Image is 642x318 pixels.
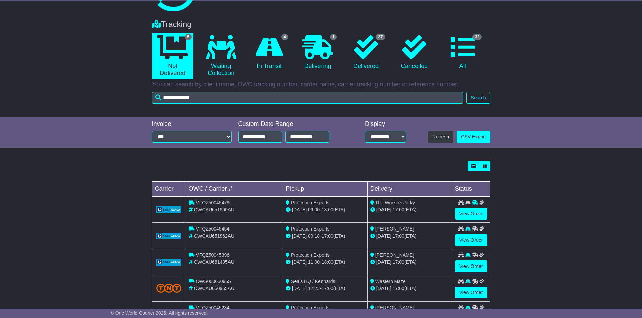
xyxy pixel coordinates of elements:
[291,252,329,258] span: Protection Experts
[149,20,494,29] div: Tracking
[370,259,449,266] div: (ETA)
[442,33,483,72] a: 32 All
[322,286,333,291] span: 17:00
[365,120,406,128] div: Display
[194,259,234,265] span: OWCAU651405AU
[393,233,404,239] span: 17:00
[156,233,182,239] img: GetCarrierServiceLogo
[292,207,307,212] span: [DATE]
[291,226,329,232] span: Protection Experts
[455,260,487,272] a: View Order
[200,33,242,79] a: Waiting Collection
[297,33,338,72] a: 1 Delivering
[156,206,182,213] img: GetCarrierServiceLogo
[367,182,452,197] td: Delivery
[185,34,192,40] span: 5
[370,285,449,292] div: (ETA)
[286,206,365,213] div: - (ETA)
[194,207,234,212] span: OWCAU651990AU
[238,120,346,128] div: Custom Date Range
[393,286,404,291] span: 17:00
[291,305,329,310] span: Protection Experts
[152,182,186,197] td: Carrier
[370,233,449,240] div: (ETA)
[455,234,487,246] a: View Order
[376,34,385,40] span: 27
[370,206,449,213] div: (ETA)
[196,305,230,310] span: VFQZ50045234
[375,200,415,205] span: The Workers Jerky
[376,259,391,265] span: [DATE]
[457,131,490,143] a: CSV Export
[330,34,337,40] span: 1
[308,286,320,291] span: 12:23
[376,233,391,239] span: [DATE]
[466,92,490,104] button: Search
[286,259,365,266] div: - (ETA)
[194,233,234,239] span: OWCAU651862AU
[156,259,182,266] img: GetCarrierServiceLogo
[376,286,391,291] span: [DATE]
[186,182,283,197] td: OWC / Carrier #
[196,252,230,258] span: VFQZ50045396
[156,284,182,293] img: TNT_Domestic.png
[308,233,320,239] span: 09:18
[452,182,490,197] td: Status
[472,34,482,40] span: 32
[248,33,290,72] a: 4 In Transit
[393,207,404,212] span: 17:00
[455,287,487,298] a: View Order
[308,259,320,265] span: 11:00
[322,233,333,239] span: 17:00
[281,34,288,40] span: 4
[291,200,329,205] span: Protection Experts
[308,207,320,212] span: 09:00
[375,279,406,284] span: Western Maze
[286,285,365,292] div: - (ETA)
[322,207,333,212] span: 18:00
[286,233,365,240] div: - (ETA)
[345,33,387,72] a: 27 Delivered
[196,279,231,284] span: OWS000650965
[375,226,414,232] span: [PERSON_NAME]
[375,252,414,258] span: [PERSON_NAME]
[291,279,335,284] span: Seals HQ / Kennards
[111,310,208,316] span: © One World Courier 2025. All rights reserved.
[152,120,232,128] div: Invoice
[152,33,193,79] a: 5 Not Delivered
[393,259,404,265] span: 17:00
[375,305,414,310] span: [PERSON_NAME]
[196,226,230,232] span: VFQZ50045454
[152,81,490,89] p: You can search by client name, OWC tracking number, carrier name, carrier tracking number or refe...
[322,259,333,265] span: 18:00
[455,208,487,220] a: View Order
[394,33,435,72] a: Cancelled
[196,200,230,205] span: VFQZ50045479
[292,233,307,239] span: [DATE]
[283,182,368,197] td: Pickup
[428,131,453,143] button: Refresh
[194,286,234,291] span: OWCAU650965AU
[292,286,307,291] span: [DATE]
[376,207,391,212] span: [DATE]
[292,259,307,265] span: [DATE]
